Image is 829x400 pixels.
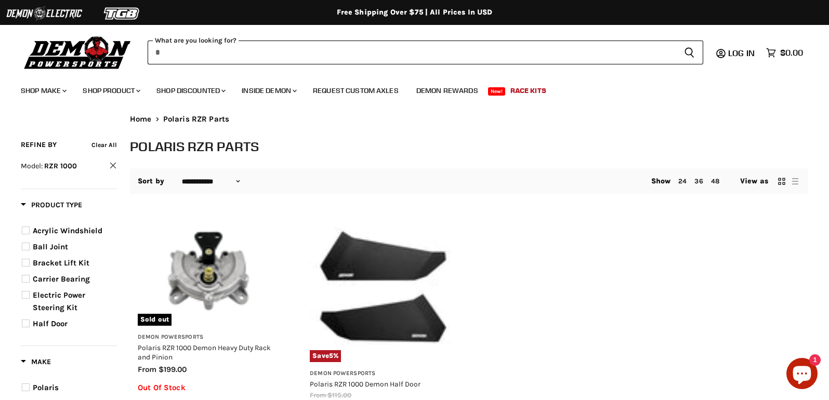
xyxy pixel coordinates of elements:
[21,140,57,149] span: Refine By
[138,343,271,361] a: Polaris RZR 1000 Demon Heavy Duty Rack and Pinion
[130,168,808,194] nav: Collection utilities
[503,80,554,101] a: Race Kits
[44,162,77,170] span: RZR 1000
[310,391,326,399] span: from
[33,258,89,268] span: Bracket Lift Kit
[310,216,456,362] a: Polaris RZR 1000 Demon Half DoorSave5%
[327,391,351,399] span: $115.00
[130,138,808,155] h1: Polaris RZR Parts
[21,201,82,209] span: Product Type
[678,177,687,185] a: 24
[33,226,102,235] span: Acrylic Windshield
[138,177,164,185] label: Sort by
[21,200,82,213] button: Filter by Product Type
[740,177,768,185] span: View as
[159,365,187,374] span: $199.00
[33,319,68,328] span: Half Door
[148,41,676,64] input: When autocomplete results are available use up and down arrows to review and enter to select
[409,80,486,101] a: Demon Rewards
[651,177,671,185] span: Show
[728,48,755,58] span: Log in
[310,216,456,362] img: Polaris RZR 1000 Demon Half Door
[138,314,172,325] span: Sold out
[138,334,284,341] h3: Demon Powersports
[777,176,787,186] button: grid view
[723,48,761,58] a: Log in
[21,357,51,370] button: Filter by Make
[138,365,156,374] span: from
[21,161,117,174] button: Clear filter by Model RZR 1000
[91,139,117,151] button: Clear all filters
[21,34,135,71] img: Demon Powersports
[305,80,406,101] a: Request Custom Axles
[138,216,284,326] a: Polaris RZR 1000 Demon Heavy Duty Rack and PinionSold out
[329,352,333,359] span: 5
[83,4,161,23] img: TGB Logo 2
[780,48,803,58] span: $0.00
[761,45,808,60] a: $0.00
[33,290,85,312] span: Electric Power Steering Kit
[13,76,800,101] ul: Main menu
[488,87,506,96] span: New!
[310,350,341,362] span: Save %
[711,177,719,185] a: 48
[783,358,821,392] inbox-online-store-chat: Shopify online store chat
[33,383,59,392] span: Polaris
[676,41,703,64] button: Search
[790,176,800,186] button: list view
[33,274,90,284] span: Carrier Bearing
[310,380,420,388] a: Polaris RZR 1000 Demon Half Door
[130,115,152,124] a: Home
[138,383,284,392] p: Out Of Stock
[21,162,43,170] span: Model:
[694,177,703,185] a: 36
[13,80,73,101] a: Shop Make
[148,41,703,64] form: Product
[234,80,303,101] a: Inside Demon
[75,80,147,101] a: Shop Product
[21,357,51,366] span: Make
[130,115,808,124] nav: Breadcrumbs
[149,80,232,101] a: Shop Discounted
[5,4,83,23] img: Demon Electric Logo 2
[310,370,456,378] h3: Demon Powersports
[33,242,68,251] span: Ball Joint
[138,216,284,326] img: Polaris RZR 1000 Demon Heavy Duty Rack and Pinion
